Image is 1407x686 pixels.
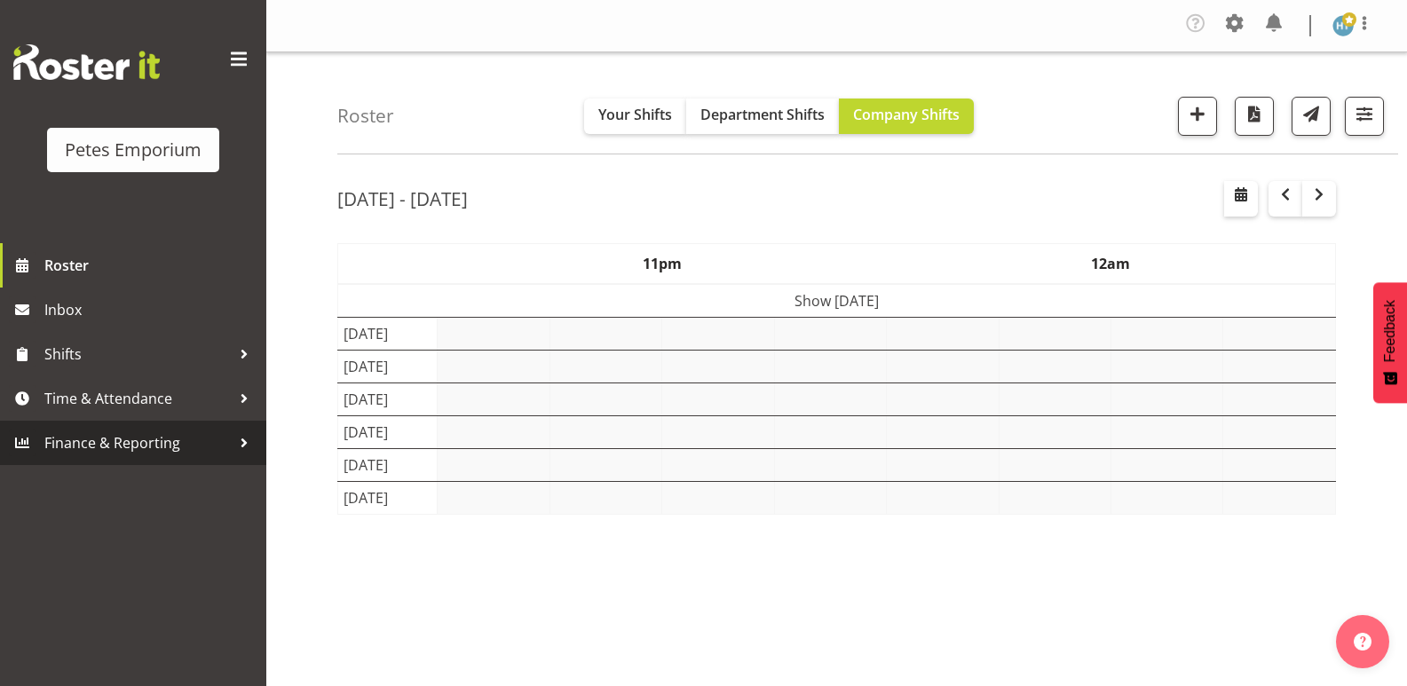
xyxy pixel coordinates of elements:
span: Time & Attendance [44,385,231,412]
h2: [DATE] - [DATE] [337,187,468,210]
button: Download a PDF of the roster according to the set date range. [1235,97,1274,136]
td: [DATE] [338,482,438,515]
img: Rosterit website logo [13,44,160,80]
button: Feedback - Show survey [1373,282,1407,403]
span: Feedback [1382,300,1398,362]
th: 11pm [438,244,887,285]
td: Show [DATE] [338,284,1336,318]
td: [DATE] [338,416,438,449]
td: [DATE] [338,449,438,482]
img: help-xxl-2.png [1354,633,1371,651]
button: Filter Shifts [1345,97,1384,136]
span: Roster [44,252,257,279]
span: Shifts [44,341,231,367]
h4: Roster [337,106,394,126]
button: Select a specific date within the roster. [1224,181,1258,217]
span: Your Shifts [598,105,672,124]
button: Company Shifts [839,99,974,134]
img: helena-tomlin701.jpg [1332,15,1354,36]
span: Department Shifts [700,105,825,124]
div: Petes Emporium [65,137,202,163]
td: [DATE] [338,351,438,383]
button: Send a list of all shifts for the selected filtered period to all rostered employees. [1292,97,1331,136]
span: Finance & Reporting [44,430,231,456]
button: Department Shifts [686,99,839,134]
td: [DATE] [338,383,438,416]
button: Add a new shift [1178,97,1217,136]
button: Your Shifts [584,99,686,134]
span: Company Shifts [853,105,960,124]
td: [DATE] [338,318,438,351]
span: Inbox [44,296,257,323]
th: 12am [887,244,1336,285]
